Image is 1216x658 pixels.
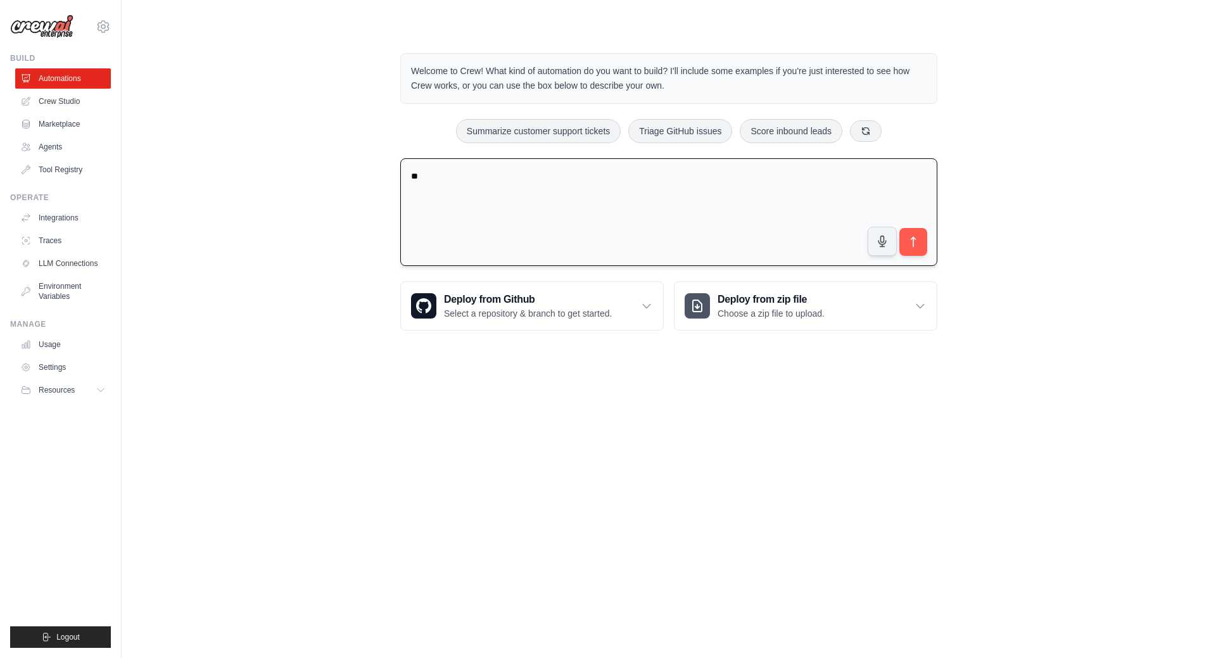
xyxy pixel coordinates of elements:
span: Logout [56,632,80,642]
p: Welcome to Crew! What kind of automation do you want to build? I'll include some examples if you'... [411,64,927,93]
span: Resources [39,385,75,395]
a: Crew Studio [15,91,111,111]
iframe: Chat Widget [1153,597,1216,658]
a: Usage [15,334,111,355]
h3: Deploy from Github [444,292,612,307]
a: Settings [15,357,111,377]
div: Operate [10,193,111,203]
a: LLM Connections [15,253,111,274]
a: Traces [15,231,111,251]
a: Environment Variables [15,276,111,307]
a: Agents [15,137,111,157]
button: Summarize customer support tickets [456,119,621,143]
p: Select a repository & branch to get started. [444,307,612,320]
button: Triage GitHub issues [628,119,732,143]
button: Score inbound leads [740,119,842,143]
h3: Deploy from zip file [718,292,825,307]
a: Marketplace [15,114,111,134]
div: Build [10,53,111,63]
a: Integrations [15,208,111,228]
img: Logo [10,15,73,39]
a: Automations [15,68,111,89]
button: Resources [15,380,111,400]
div: Manage [10,319,111,329]
p: Choose a zip file to upload. [718,307,825,320]
a: Tool Registry [15,160,111,180]
button: Logout [10,626,111,648]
